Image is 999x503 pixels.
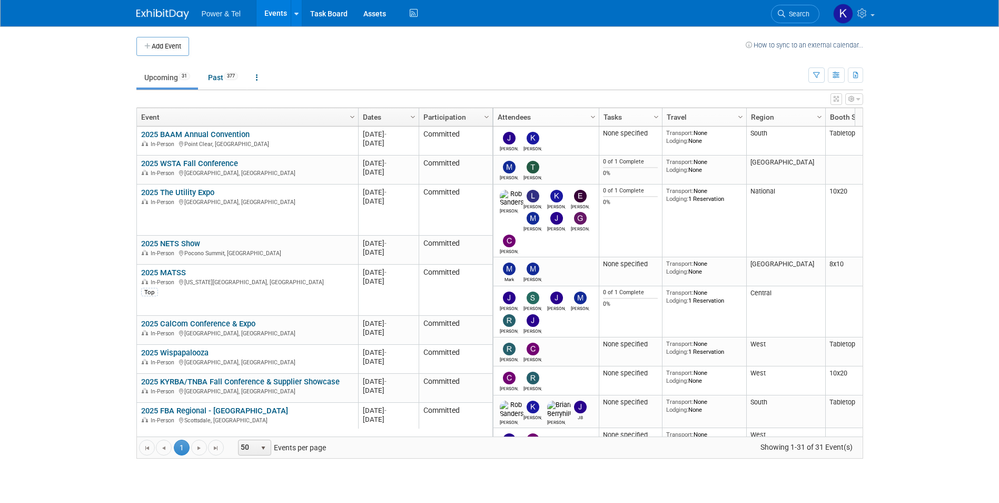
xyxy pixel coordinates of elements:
[751,108,818,126] a: Region
[603,340,658,349] div: None specified
[547,401,571,418] img: Brian Berryhill
[666,340,694,347] span: Transport:
[666,369,694,376] span: Transport:
[419,316,492,345] td: Committed
[746,41,863,49] a: How to sync to an external calendar...
[200,67,246,88] a: Past377
[136,37,189,56] button: Add Event
[141,288,158,296] div: Top
[527,132,539,144] img: Kevin Wilkes
[500,207,518,214] div: Rob Sanders
[666,289,742,304] div: None 1 Reservation
[571,225,589,231] div: Greg Heard
[141,357,353,366] div: [GEOGRAPHIC_DATA], [GEOGRAPHIC_DATA]
[409,113,417,121] span: Column Settings
[363,357,414,366] div: [DATE]
[384,130,387,138] span: -
[363,386,414,395] div: [DATE]
[666,348,688,355] span: Lodging:
[141,197,353,206] div: [GEOGRAPHIC_DATA], [GEOGRAPHIC_DATA]
[363,188,414,197] div: [DATE]
[384,239,387,247] span: -
[815,113,824,121] span: Column Settings
[363,159,414,168] div: [DATE]
[419,345,492,374] td: Committed
[746,185,825,257] td: National
[141,377,340,386] a: 2025 KYRBA/TNBA Fall Conference & Supplier Showcase
[142,170,148,175] img: In-Person Event
[503,314,516,327] img: Ron Rafalzik
[224,72,238,80] span: 377
[666,260,694,267] span: Transport:
[141,239,200,248] a: 2025 NETS Show
[523,144,542,151] div: Kevin Wilkes
[500,173,518,180] div: Michael Mackeben
[151,330,177,337] span: In-Person
[666,158,742,173] div: None None
[571,304,589,311] div: Mike Brems
[527,314,539,327] img: Jeff Danner
[746,127,825,156] td: South
[503,263,516,275] img: Mark Monteleone
[825,185,904,257] td: 10x20
[603,158,658,166] div: 0 of 1 Complete
[151,170,177,177] span: In-Person
[523,225,542,231] div: Mike Kruszewski
[523,304,542,311] div: Scott Perkins
[666,187,694,195] span: Transport:
[574,292,587,304] img: Mike Brems
[363,277,414,286] div: [DATE]
[746,337,825,366] td: West
[384,188,387,196] span: -
[174,440,190,456] span: 1
[151,199,177,206] span: In-Person
[142,250,148,255] img: In-Person Event
[666,187,742,202] div: None 1 Reservation
[500,190,524,207] img: Rob Sanders
[667,108,739,126] a: Travel
[363,406,414,415] div: [DATE]
[574,212,587,225] img: Greg Heard
[603,260,658,268] div: None specified
[141,168,353,177] div: [GEOGRAPHIC_DATA], [GEOGRAPHIC_DATA]
[419,236,492,265] td: Committed
[666,406,688,413] span: Lodging:
[500,327,518,334] div: Ron Rafalzik
[523,173,542,180] div: Taylor Trewyn
[151,359,177,366] span: In-Person
[347,108,358,124] a: Column Settings
[239,440,256,455] span: 50
[151,141,177,148] span: In-Person
[666,268,688,275] span: Lodging:
[603,170,658,177] div: 0%
[363,348,414,357] div: [DATE]
[384,407,387,414] span: -
[141,130,250,139] a: 2025 BAAM Annual Convention
[825,395,904,428] td: Tabletop
[603,398,658,407] div: None specified
[151,417,177,424] span: In-Person
[142,330,148,335] img: In-Person Event
[550,292,563,304] img: Jason Cook
[527,292,539,304] img: Scott Perkins
[419,185,492,236] td: Committed
[503,132,516,144] img: James Jones
[527,212,539,225] img: Mike Kruszewski
[666,340,742,355] div: None 1 Reservation
[142,141,148,146] img: In-Person Event
[419,265,492,316] td: Committed
[746,366,825,395] td: West
[363,415,414,424] div: [DATE]
[384,378,387,385] span: -
[604,108,655,126] a: Tasks
[363,168,414,177] div: [DATE]
[746,395,825,428] td: South
[603,301,658,308] div: 0%
[666,398,742,413] div: None None
[666,431,742,446] div: None None
[547,418,566,425] div: Brian Berryhill
[141,415,353,424] div: Scottsdale, [GEOGRAPHIC_DATA]
[482,113,491,121] span: Column Settings
[363,268,414,277] div: [DATE]
[141,348,209,357] a: 2025 Wispapalooza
